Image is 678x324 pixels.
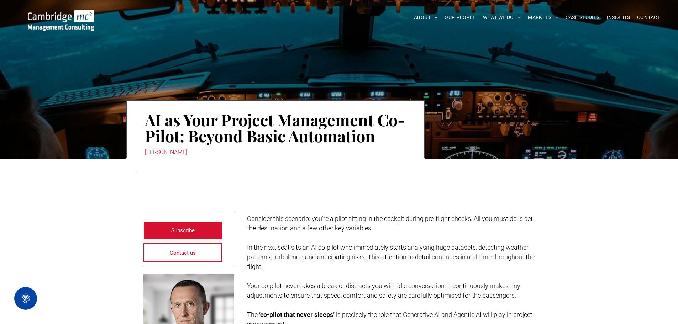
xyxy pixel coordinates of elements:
span: The [247,311,258,318]
h1: AI as Your Project Management Co-Pilot: Beyond Basic Automation [145,111,406,144]
a: Contact us [143,243,222,262]
a: INSIGHTS [603,12,634,23]
a: MARKETS [524,12,562,23]
span: In the next seat sits an AI co-pilot who immediately starts analysing huge datasets, detecting we... [247,244,535,270]
a: WHAT WE DO [479,12,525,23]
span: Subscribe [171,222,195,239]
a: Your Business Transformed | Cambridge Management Consulting [28,11,94,18]
span: Consider this scenario: you’re a pilot sitting in the cockpit during pre-flight checks. All you m... [247,215,533,232]
strong: ‘co-pilot that never sleeps’ [259,311,335,318]
div: [PERSON_NAME] [145,147,406,157]
span: Contact us [170,244,196,262]
a: ABOUT [410,12,441,23]
a: CONTACT [634,12,664,23]
a: OUR PEOPLE [441,12,479,23]
a: Subscribe [143,221,222,240]
img: Go to Homepage [28,10,94,31]
a: CASE STUDIES [562,12,603,23]
span: Your co-pilot never takes a break or distracts you with idle conversation: it continuously makes ... [247,282,520,299]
